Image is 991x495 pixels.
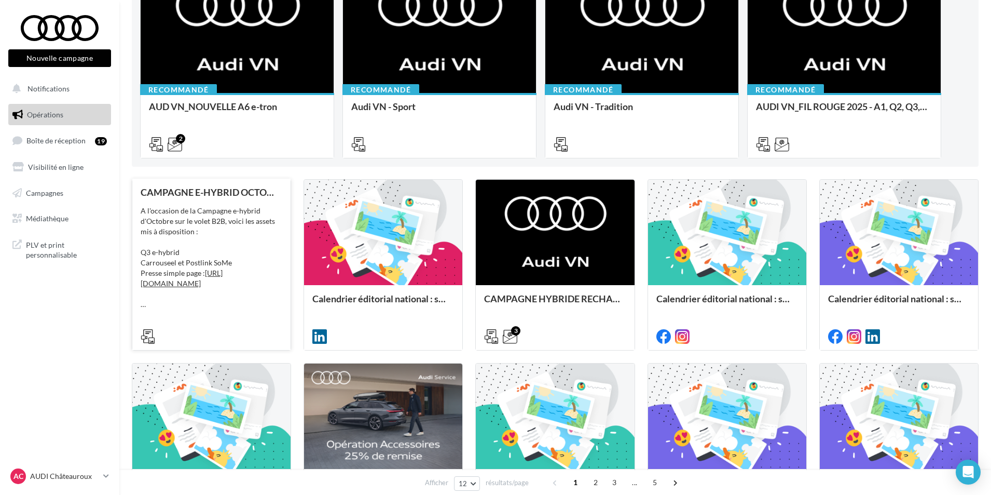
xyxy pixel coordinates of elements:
span: Visibilité en ligne [28,163,84,171]
div: Recommandé [545,84,622,96]
span: Médiathèque [26,214,68,223]
a: Boîte de réception19 [6,129,113,152]
span: 12 [459,479,467,488]
div: AUDI VN_FIL ROUGE 2025 - A1, Q2, Q3, Q5 et Q4 e-tron [756,101,932,122]
div: CAMPAGNE E-HYBRID OCTOBRE B2B [141,187,282,197]
span: 2 [587,474,604,491]
span: AC [13,471,23,481]
a: Opérations [6,104,113,126]
span: PLV et print personnalisable [26,238,107,260]
span: Opérations [27,110,63,119]
span: résultats/page [486,478,529,488]
a: AC AUDI Châteauroux [8,466,111,486]
div: Recommandé [342,84,419,96]
span: ... [626,474,643,491]
a: Campagnes [6,182,113,204]
div: Audi VN - Tradition [554,101,730,122]
div: Open Intercom Messenger [956,460,981,485]
div: 2 [176,134,185,143]
div: AUD VN_NOUVELLE A6 e-tron [149,101,325,122]
a: PLV et print personnalisable [6,234,113,264]
span: Campagnes [26,188,63,197]
span: 5 [646,474,663,491]
a: Visibilité en ligne [6,156,113,178]
div: Calendrier éditorial national : semaine du 22.09 au 28.09 [312,293,454,314]
div: A l'occasion de la Campagne e-hybrid d'Octobre sur le volet B2B, voici les assets mis à dispositi... [141,206,282,310]
button: Nouvelle campagne [8,49,111,67]
span: Afficher [425,478,448,488]
div: Calendrier éditorial national : semaine du 15.09 au 21.09 [656,293,798,314]
a: Médiathèque [6,208,113,230]
span: Notifications [27,84,70,93]
div: 3 [511,326,520,336]
div: Calendrier éditorial national : semaine du 08.09 au 14.09 [828,293,970,314]
button: 12 [454,476,480,491]
span: Boîte de réception [26,136,86,145]
p: AUDI Châteauroux [30,471,99,481]
div: Recommandé [140,84,217,96]
div: Audi VN - Sport [351,101,528,122]
div: 19 [95,137,107,145]
div: Recommandé [747,84,824,96]
button: Notifications [6,78,109,100]
div: CAMPAGNE HYBRIDE RECHARGEABLE [484,293,626,314]
span: 1 [567,474,584,491]
span: 3 [606,474,623,491]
